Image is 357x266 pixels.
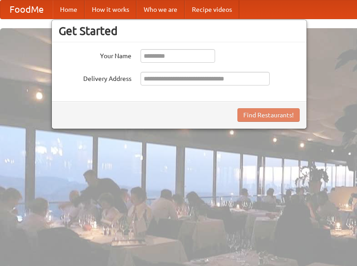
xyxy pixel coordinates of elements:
[237,108,300,122] button: Find Restaurants!
[0,0,53,19] a: FoodMe
[85,0,136,19] a: How it works
[59,72,131,83] label: Delivery Address
[53,0,85,19] a: Home
[59,24,300,38] h3: Get Started
[59,49,131,60] label: Your Name
[185,0,239,19] a: Recipe videos
[136,0,185,19] a: Who we are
